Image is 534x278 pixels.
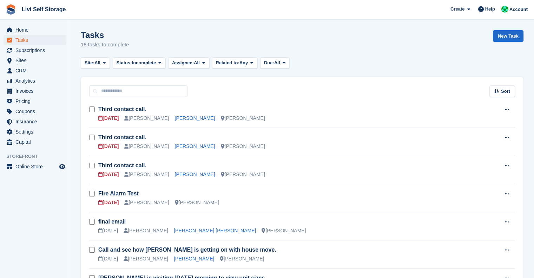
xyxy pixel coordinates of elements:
[124,171,169,178] div: [PERSON_NAME]
[98,143,119,150] div: [DATE]
[15,76,58,86] span: Analytics
[98,199,119,206] div: [DATE]
[124,115,169,122] div: [PERSON_NAME]
[132,59,156,66] span: Incomplete
[174,228,256,233] a: [PERSON_NAME] [PERSON_NAME]
[174,256,214,261] a: [PERSON_NAME]
[6,4,16,15] img: stora-icon-8386f47178a22dfd0bd8f6a31ec36ba5ce8667c1dd55bd0f319d3a0aa187defe.svg
[4,35,66,45] a: menu
[262,227,306,234] div: [PERSON_NAME]
[81,30,129,40] h1: Tasks
[15,106,58,116] span: Coupons
[175,115,215,121] a: [PERSON_NAME]
[172,59,194,66] span: Assignee:
[168,57,209,69] button: Assignee: All
[4,137,66,147] a: menu
[98,162,146,168] a: Third contact call.
[58,162,66,171] a: Preview store
[274,59,280,66] span: All
[485,6,495,13] span: Help
[4,86,66,96] a: menu
[450,6,464,13] span: Create
[94,59,100,66] span: All
[98,247,276,253] a: Call and see how [PERSON_NAME] is getting on with house move.
[15,86,58,96] span: Invoices
[15,25,58,35] span: Home
[4,76,66,86] a: menu
[81,57,110,69] button: Site: All
[264,59,274,66] span: Due:
[6,153,70,160] span: Storefront
[15,45,58,55] span: Subscriptions
[4,45,66,55] a: menu
[4,127,66,137] a: menu
[19,4,68,15] a: Livi Self Storage
[509,6,528,13] span: Account
[216,59,239,66] span: Related to:
[98,106,146,112] a: Third contact call.
[4,25,66,35] a: menu
[15,162,58,172] span: Online Store
[4,106,66,116] a: menu
[220,255,264,263] div: [PERSON_NAME]
[15,35,58,45] span: Tasks
[15,56,58,65] span: Sites
[98,255,118,263] div: [DATE]
[98,134,146,140] a: Third contact call.
[4,56,66,65] a: menu
[117,59,132,66] span: Status:
[4,66,66,76] a: menu
[175,143,215,149] a: [PERSON_NAME]
[493,30,523,42] a: New Task
[501,6,508,13] img: Joe Robertson
[15,137,58,147] span: Capital
[221,115,265,122] div: [PERSON_NAME]
[81,41,129,49] p: 18 tasks to complete
[98,190,139,196] a: Fire Alarm Test
[4,117,66,127] a: menu
[98,171,119,178] div: [DATE]
[260,57,289,69] button: Due: All
[501,88,510,95] span: Sort
[4,96,66,106] a: menu
[194,59,200,66] span: All
[15,127,58,137] span: Settings
[221,143,265,150] div: [PERSON_NAME]
[15,66,58,76] span: CRM
[98,219,126,225] a: final email
[175,199,219,206] div: [PERSON_NAME]
[124,199,169,206] div: [PERSON_NAME]
[221,171,265,178] div: [PERSON_NAME]
[98,227,118,234] div: [DATE]
[15,96,58,106] span: Pricing
[113,57,165,69] button: Status: Incomplete
[4,162,66,172] a: menu
[124,255,168,263] div: [PERSON_NAME]
[124,143,169,150] div: [PERSON_NAME]
[212,57,257,69] button: Related to: Any
[239,59,248,66] span: Any
[124,227,168,234] div: [PERSON_NAME]
[15,117,58,127] span: Insurance
[98,115,119,122] div: [DATE]
[175,172,215,177] a: [PERSON_NAME]
[85,59,94,66] span: Site:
